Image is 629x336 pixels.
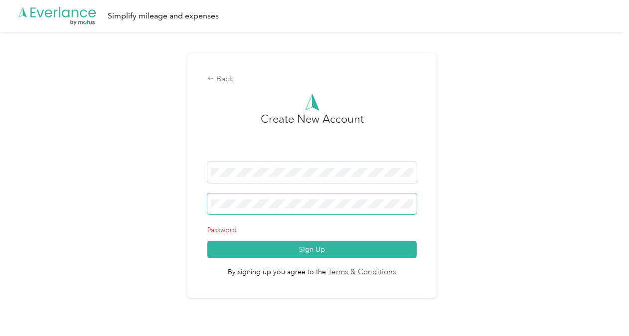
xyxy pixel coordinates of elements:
[326,267,396,278] a: Terms & Conditions
[207,225,416,235] p: Password
[207,73,416,85] div: Back
[261,111,364,162] h3: Create New Account
[207,241,416,258] button: Sign Up
[207,258,416,278] span: By signing up you agree to the
[108,10,219,22] div: Simplify mileage and expenses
